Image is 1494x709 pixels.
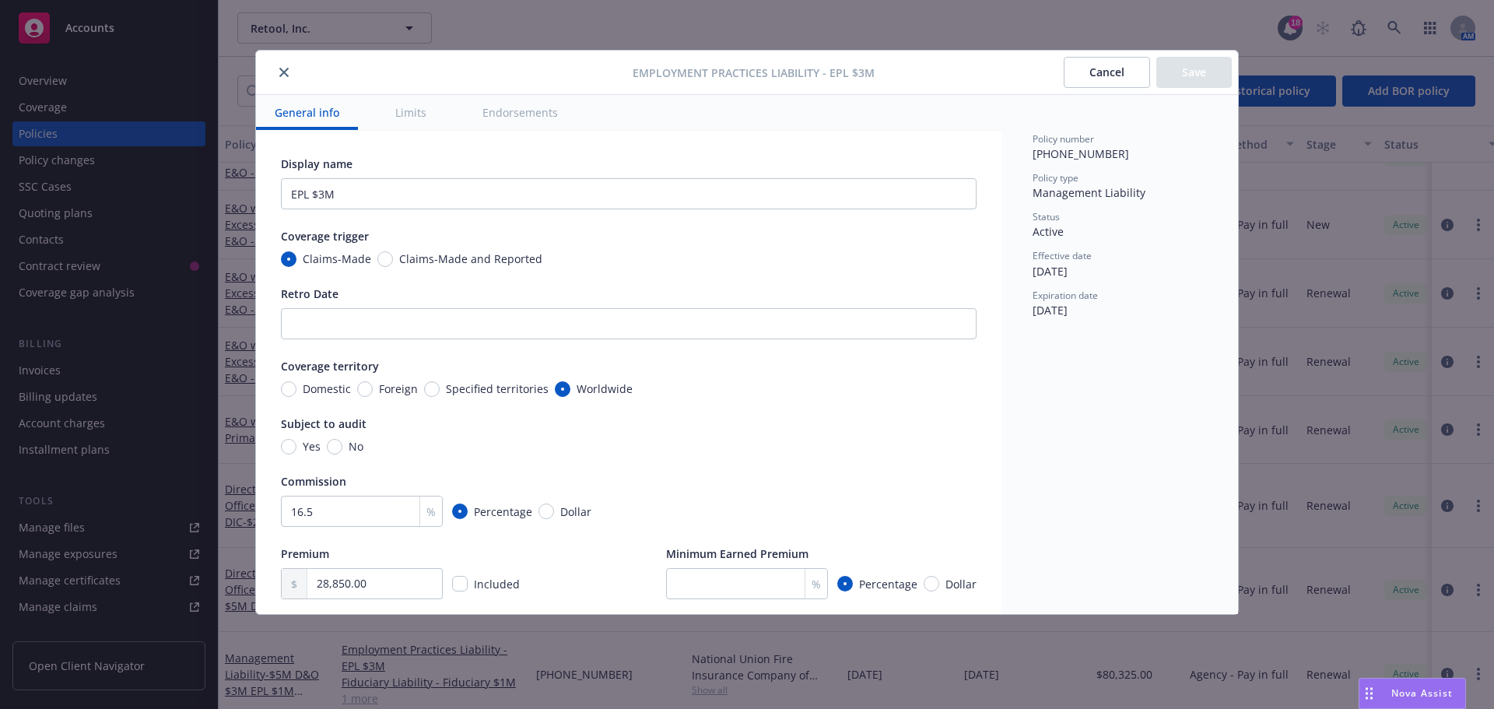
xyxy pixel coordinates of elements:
span: Effective date [1033,249,1092,262]
div: Drag to move [1359,679,1379,708]
span: Policy type [1033,171,1078,184]
input: Worldwide [555,381,570,397]
button: Nova Assist [1359,678,1466,709]
button: close [275,63,293,82]
span: Active [1033,224,1064,239]
input: Foreign [357,381,373,397]
span: [DATE] [1033,303,1068,318]
span: Included [474,577,520,591]
button: Cancel [1064,57,1150,88]
input: Yes [281,439,296,455]
button: Endorsements [464,95,577,130]
input: No [327,439,342,455]
input: Dollar [538,504,554,519]
span: Specified territories [446,381,549,397]
input: Percentage [452,504,468,519]
span: Percentage [474,504,532,520]
button: Limits [377,95,445,130]
span: Commission [281,474,346,489]
span: Display name [281,156,352,171]
span: [DATE] [1033,264,1068,279]
input: Dollar [924,576,939,591]
span: Dollar [945,576,977,592]
span: [PHONE_NUMBER] [1033,146,1129,161]
span: No [349,438,363,455]
span: Status [1033,210,1060,223]
input: Claims-Made and Reported [377,251,393,267]
span: Management Liability [1033,185,1145,200]
span: Percentage [859,576,917,592]
span: Foreign [379,381,418,397]
input: Percentage [837,576,853,591]
span: Domestic [303,381,351,397]
span: Coverage territory [281,359,379,374]
span: Employment Practices Liability - EPL $3M [633,65,875,81]
span: % [812,576,821,592]
span: % [426,504,436,520]
span: Dollar [560,504,591,520]
span: Claims-Made and Reported [399,251,542,267]
input: Specified territories [424,381,440,397]
span: Minimum Earned Premium [666,546,808,561]
span: Nova Assist [1391,686,1453,700]
span: Premium [281,546,329,561]
span: Retro Date [281,286,338,301]
span: Subject to audit [281,416,366,431]
input: Claims-Made [281,251,296,267]
button: General info [256,95,358,130]
span: Policy number [1033,132,1094,146]
input: Domestic [281,381,296,397]
input: 0.00 [307,569,442,598]
span: Yes [303,438,321,455]
span: Claims-Made [303,251,371,267]
span: Worldwide [577,381,633,397]
span: Expiration date [1033,289,1098,302]
span: Coverage trigger [281,229,369,244]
